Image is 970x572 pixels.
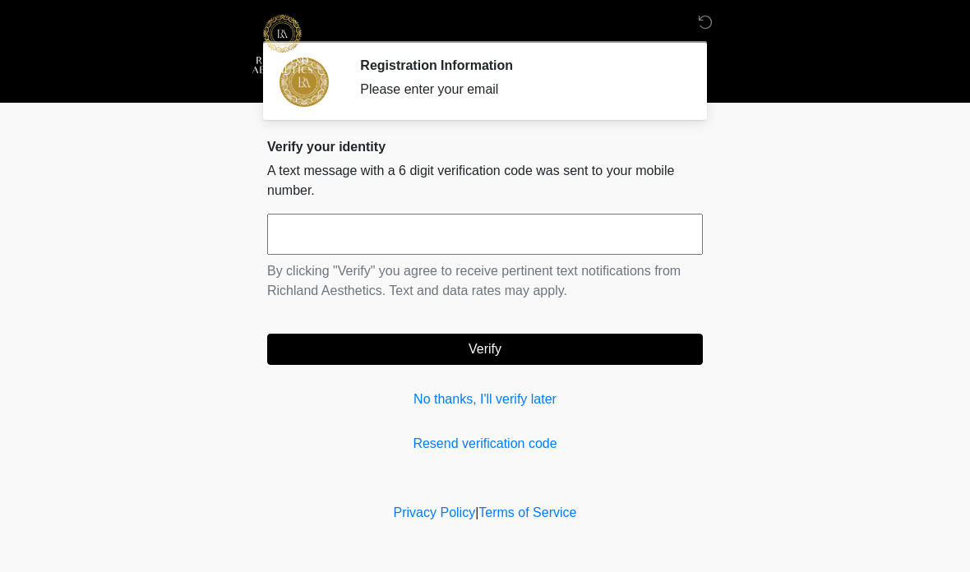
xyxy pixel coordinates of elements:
[267,261,703,301] p: By clicking "Verify" you agree to receive pertinent text notifications from Richland Aesthetics. ...
[475,505,478,519] a: |
[394,505,476,519] a: Privacy Policy
[267,334,703,365] button: Verify
[267,139,703,155] h2: Verify your identity
[267,161,703,201] p: A text message with a 6 digit verification code was sent to your mobile number.
[267,434,703,454] a: Resend verification code
[360,80,678,99] div: Please enter your email
[251,12,314,76] img: Richland Aesthetics Logo
[478,505,576,519] a: Terms of Service
[267,390,703,409] a: No thanks, I'll verify later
